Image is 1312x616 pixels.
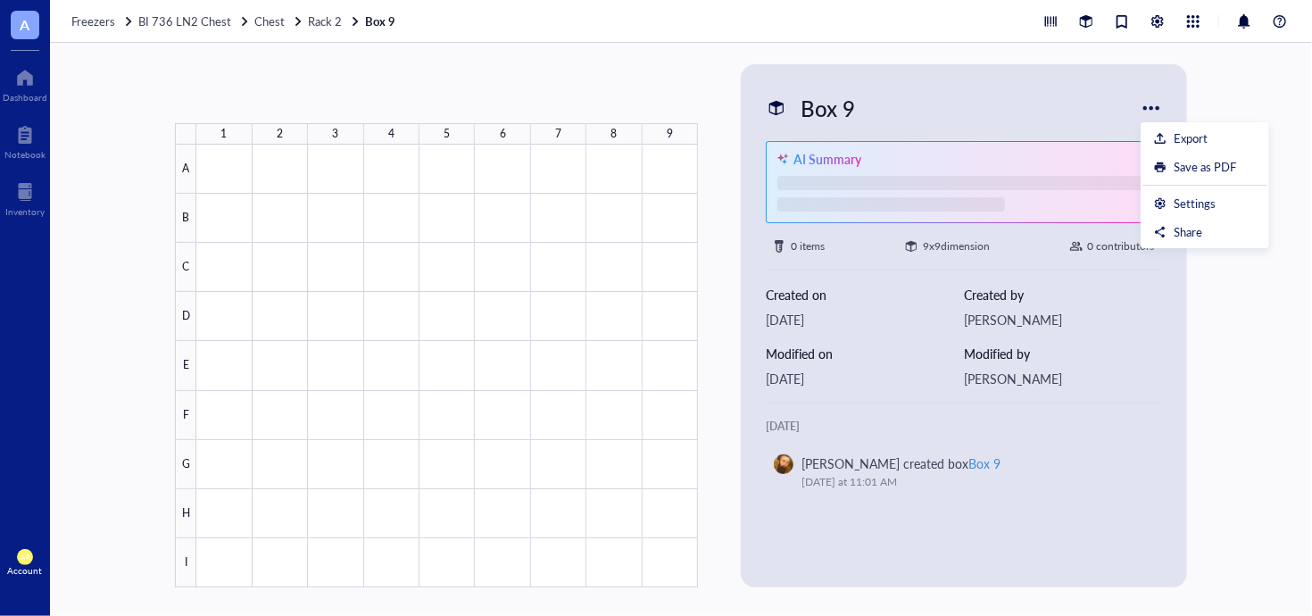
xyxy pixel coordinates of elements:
div: 6 [500,123,506,145]
div: [DATE] at 11:01 AM [801,473,1141,491]
div: 9 [667,123,673,145]
div: [DATE] [766,418,1162,436]
div: [DATE] [766,310,964,329]
div: 5 [444,123,450,145]
a: Box 9 [365,13,399,29]
span: BI 736 LN2 Chest [138,12,231,29]
div: Dashboard [3,92,47,103]
div: 3 [332,123,338,145]
div: [PERSON_NAME] created box [801,454,1001,473]
div: Export [1174,130,1208,146]
div: [PERSON_NAME] [964,369,1162,388]
a: Freezers [71,13,135,29]
a: Inventory [5,178,45,217]
div: G [175,440,196,489]
a: BI 736 LN2 Chest [138,13,251,29]
a: [PERSON_NAME] created boxBox 9[DATE] at 11:01 AM [766,446,1162,498]
a: Notebook [4,121,46,160]
div: Inventory [5,206,45,217]
div: F [175,391,196,440]
div: 1 [220,123,227,145]
div: [PERSON_NAME] [964,310,1162,329]
div: 0 items [791,237,825,255]
div: Modified by [964,344,1162,363]
div: [DATE] [766,369,964,388]
span: Freezers [71,12,115,29]
div: Modified on [766,344,964,363]
div: 7 [555,123,561,145]
a: ChestRack 2 [254,13,361,29]
div: Box 9 [969,454,1001,472]
div: I [175,538,196,587]
div: A [175,145,196,194]
a: Dashboard [3,63,47,103]
div: 9 x 9 dimension [923,237,990,255]
div: Save as PDF [1174,159,1236,175]
div: Share [1174,224,1202,240]
span: AR [21,553,29,561]
div: Box 9 [793,89,863,127]
div: H [175,489,196,538]
div: Created by [964,285,1162,304]
div: 4 [388,123,394,145]
span: Chest [254,12,285,29]
div: Settings [1174,196,1216,212]
div: AI Summary [793,149,861,169]
div: E [175,341,196,390]
div: C [175,243,196,292]
span: A [21,13,30,36]
div: Account [8,565,43,576]
div: 8 [611,123,618,145]
div: B [175,194,196,243]
div: Created on [766,285,964,304]
img: 92be2d46-9bf5-4a00-a52c-ace1721a4f07.jpeg [774,454,793,474]
div: 2 [277,123,283,145]
div: D [175,292,196,341]
div: 0 contributors [1088,237,1155,255]
span: Rack 2 [308,12,342,29]
div: Notebook [4,149,46,160]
